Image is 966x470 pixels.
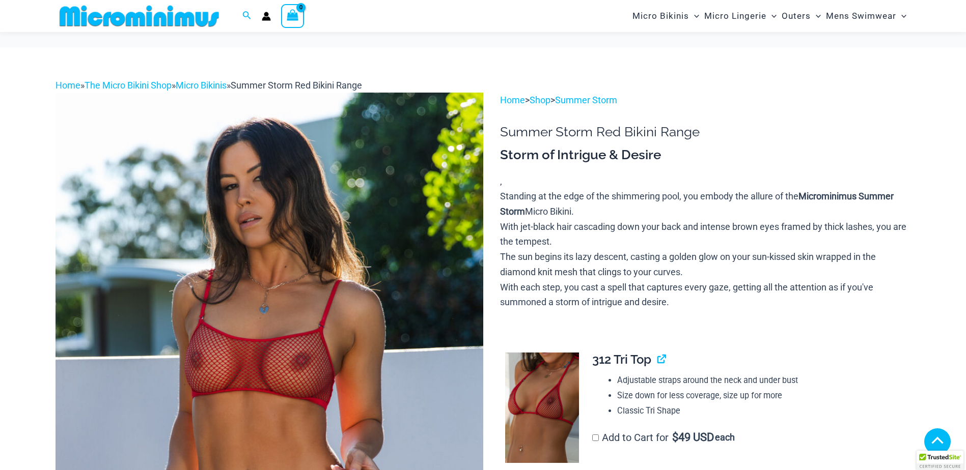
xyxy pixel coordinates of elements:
[505,352,579,463] img: Summer Storm Red 312 Tri Top
[281,4,305,27] a: View Shopping Cart, empty
[823,3,909,29] a: Mens SwimwearMenu ToggleMenu Toggle
[500,124,910,140] h1: Summer Storm Red Bikini Range
[628,2,911,31] nav: Site Navigation
[779,3,823,29] a: OutersMenu ToggleMenu Toggle
[500,189,910,310] p: Standing at the edge of the shimmering pool, you embody the allure of the Micro Bikini. With jet-...
[632,3,689,29] span: Micro Bikinis
[56,80,80,91] a: Home
[56,80,362,91] span: » » »
[672,432,714,443] span: 49 USD
[715,432,735,443] span: each
[702,3,779,29] a: Micro LingerieMenu ToggleMenu Toggle
[592,352,651,367] span: 312 Tri Top
[896,3,906,29] span: Menu Toggle
[630,3,702,29] a: Micro BikinisMenu ToggleMenu Toggle
[617,388,902,403] li: Size down for less coverage, size up for more
[176,80,227,91] a: Micro Bikinis
[672,431,678,444] span: $
[689,3,699,29] span: Menu Toggle
[56,5,223,27] img: MM SHOP LOGO FLAT
[85,80,172,91] a: The Micro Bikini Shop
[500,93,910,108] p: > >
[766,3,777,29] span: Menu Toggle
[262,12,271,21] a: Account icon link
[617,403,902,419] li: Classic Tri Shape
[782,3,811,29] span: Outers
[811,3,821,29] span: Menu Toggle
[592,431,735,444] label: Add to Cart for
[704,3,766,29] span: Micro Lingerie
[555,95,617,105] a: Summer Storm
[500,146,910,164] h3: Storm of Intrigue & Desire
[500,146,910,310] div: ,
[826,3,896,29] span: Mens Swimwear
[617,373,902,388] li: Adjustable straps around the neck and under bust
[592,434,599,441] input: Add to Cart for$49 USD each
[530,95,550,105] a: Shop
[500,95,525,105] a: Home
[917,451,963,470] div: TrustedSite Certified
[231,80,362,91] span: Summer Storm Red Bikini Range
[242,10,252,22] a: Search icon link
